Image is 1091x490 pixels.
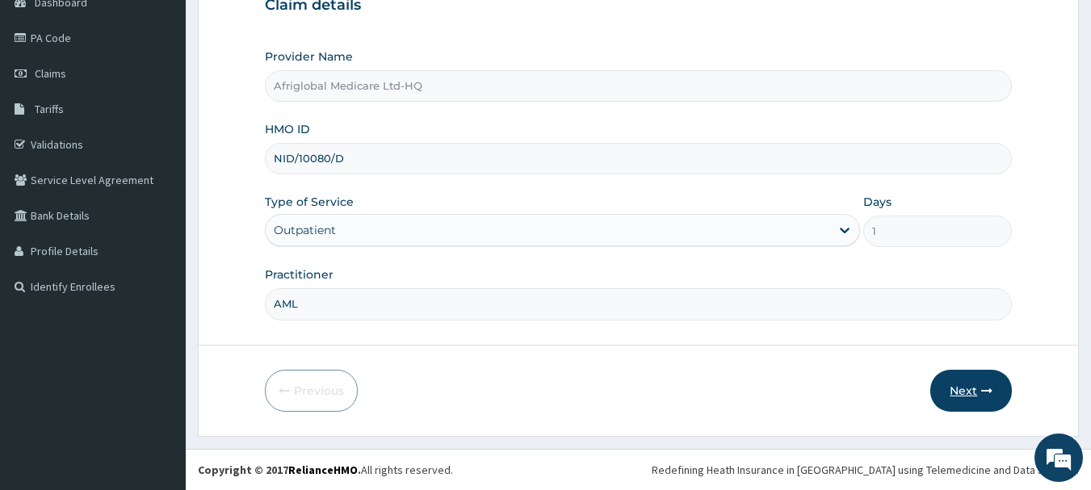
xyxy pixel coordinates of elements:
[35,66,66,81] span: Claims
[265,370,358,412] button: Previous
[198,463,361,477] strong: Copyright © 2017 .
[930,370,1012,412] button: Next
[186,449,1091,490] footer: All rights reserved.
[265,288,1013,320] input: Enter Name
[265,143,1013,174] input: Enter HMO ID
[265,48,353,65] label: Provider Name
[265,194,354,210] label: Type of Service
[30,81,65,121] img: d_794563401_company_1708531726252_794563401
[288,463,358,477] a: RelianceHMO
[35,102,64,116] span: Tariffs
[8,322,308,379] textarea: Type your message and hit 'Enter'
[265,8,304,47] div: Minimize live chat window
[863,194,892,210] label: Days
[274,222,336,238] div: Outpatient
[94,144,223,307] span: We're online!
[265,266,334,283] label: Practitioner
[265,121,310,137] label: HMO ID
[84,90,271,111] div: Chat with us now
[652,462,1079,478] div: Redefining Heath Insurance in [GEOGRAPHIC_DATA] using Telemedicine and Data Science!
